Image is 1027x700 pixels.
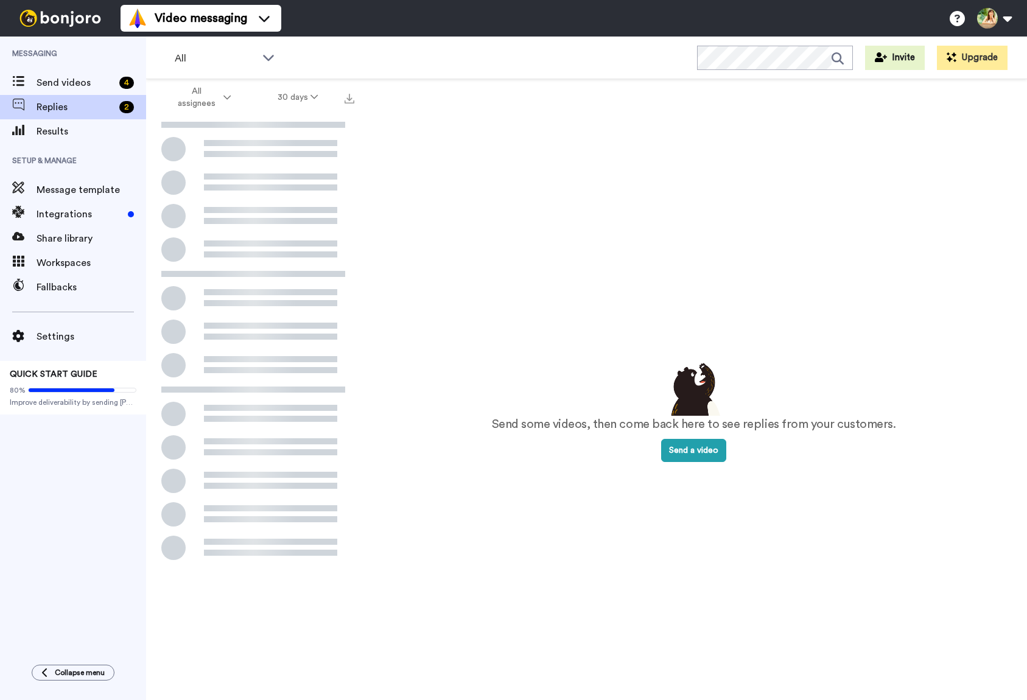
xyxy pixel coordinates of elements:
[37,100,114,114] span: Replies
[341,88,358,107] button: Export all results that match these filters now.
[492,416,896,433] p: Send some videos, then come back here to see replies from your customers.
[937,46,1008,70] button: Upgrade
[155,10,247,27] span: Video messaging
[345,94,354,103] img: export.svg
[37,329,146,344] span: Settings
[37,183,146,197] span: Message template
[254,86,342,108] button: 30 days
[10,397,136,407] span: Improve deliverability by sending [PERSON_NAME]’s from your own email
[37,75,114,90] span: Send videos
[149,80,254,114] button: All assignees
[55,668,105,677] span: Collapse menu
[37,256,146,270] span: Workspaces
[15,10,106,27] img: bj-logo-header-white.svg
[32,665,114,681] button: Collapse menu
[10,370,97,379] span: QUICK START GUIDE
[37,207,123,222] span: Integrations
[664,360,724,416] img: results-emptystates.png
[37,231,146,246] span: Share library
[119,77,134,89] div: 4
[172,85,221,110] span: All assignees
[865,46,925,70] button: Invite
[37,280,146,295] span: Fallbacks
[661,439,726,462] button: Send a video
[661,446,726,455] a: Send a video
[37,124,146,139] span: Results
[175,51,256,66] span: All
[119,101,134,113] div: 2
[128,9,147,28] img: vm-color.svg
[10,385,26,395] span: 80%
